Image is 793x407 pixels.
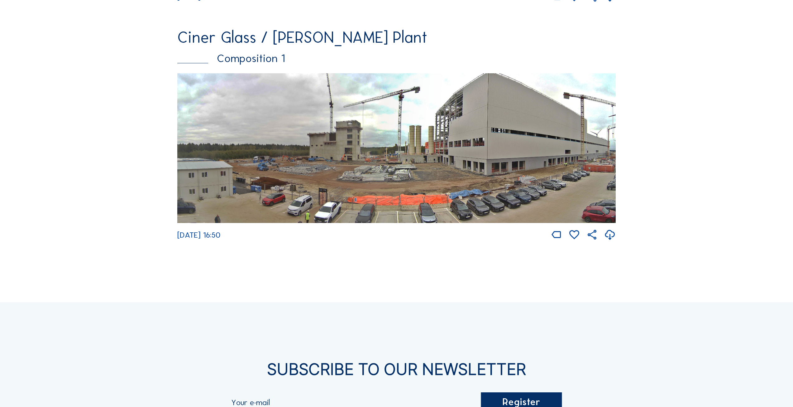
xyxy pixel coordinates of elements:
[177,73,616,223] img: Image
[177,230,221,240] span: [DATE] 16:50
[177,53,616,64] div: Composition 1
[99,361,694,377] div: Subscribe to our newsletter
[177,30,616,46] div: Ciner Glass / [PERSON_NAME] Plant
